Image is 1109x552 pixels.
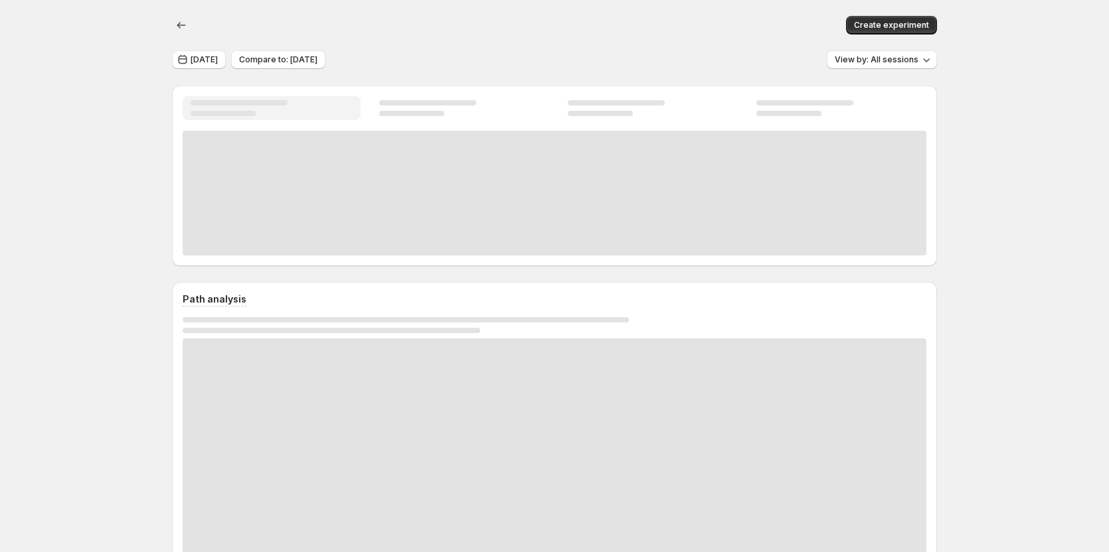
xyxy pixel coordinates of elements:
button: View by: All sessions [827,50,937,69]
button: Create experiment [846,16,937,34]
h3: Path analysis [183,293,246,306]
span: View by: All sessions [835,54,918,65]
span: Compare to: [DATE] [239,54,317,65]
button: [DATE] [172,50,226,69]
span: [DATE] [191,54,218,65]
span: Create experiment [854,20,929,31]
button: Compare to: [DATE] [231,50,325,69]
